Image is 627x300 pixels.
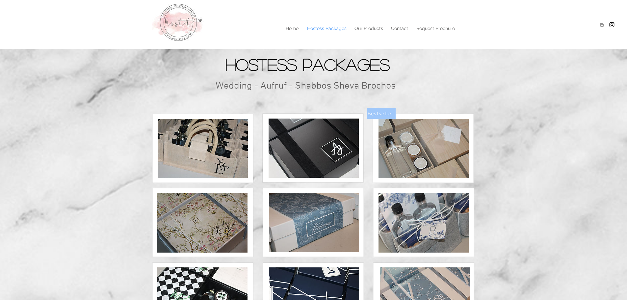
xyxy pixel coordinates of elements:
[303,23,350,33] a: Hostess Packages
[158,119,248,178] img: IMG_0565.JPG
[387,23,412,33] a: Contact
[379,119,469,178] img: IMG_2357.JPG
[216,80,405,92] h2: Wedding - Aufruf - Shabbos Sheva Brochos
[609,21,615,28] img: Hostitny
[413,23,458,33] p: Request Brochure
[269,119,359,178] img: IMG_8953.JPG
[282,23,302,33] p: Home
[599,21,615,28] ul: Social Bar
[269,193,359,252] img: IMG_9668.JPG
[351,23,386,33] p: Our Products
[367,108,396,119] button: Bestseller
[379,193,469,253] img: IMG_9745.JPG
[388,23,411,33] p: Contact
[350,23,387,33] a: Our Products
[599,21,605,28] img: Blogger
[304,23,350,33] p: Hostess Packages
[225,56,390,72] span: Hostess Packages
[412,23,459,33] a: Request Brochure
[157,193,248,253] img: IMG_0212.JPG
[368,111,394,116] span: Bestseller
[182,23,459,33] nav: Site
[281,23,303,33] a: Home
